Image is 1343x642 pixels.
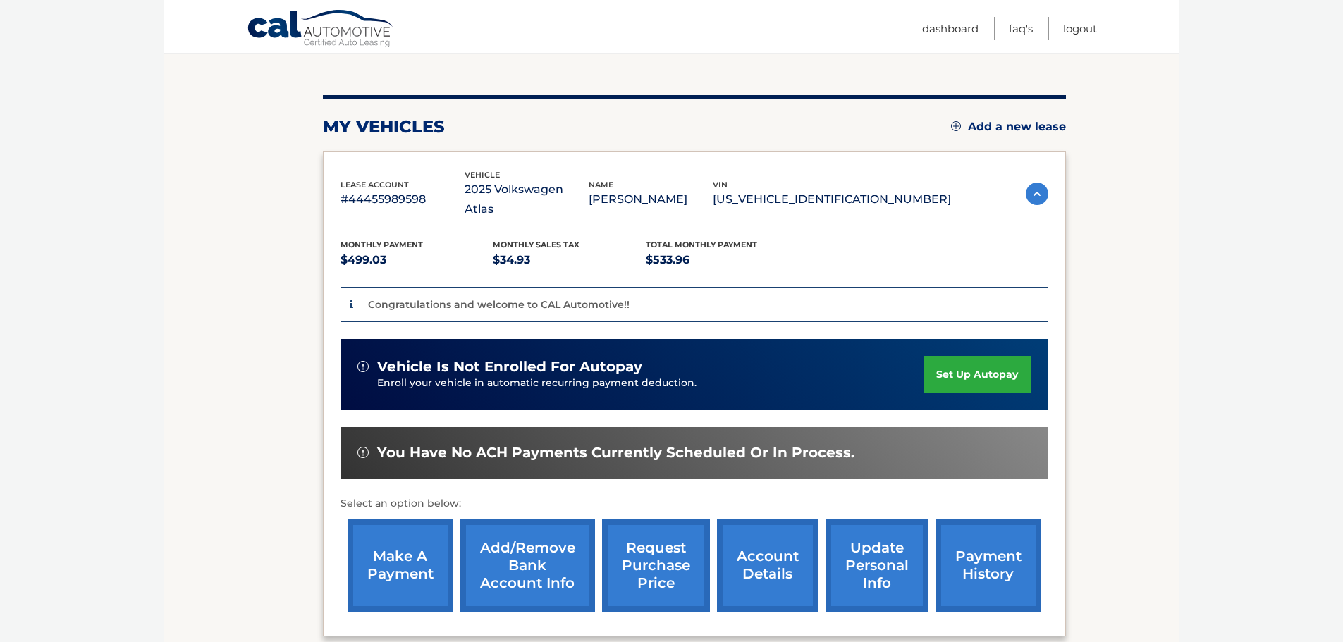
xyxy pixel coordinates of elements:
[377,358,642,376] span: vehicle is not enrolled for autopay
[341,250,493,270] p: $499.03
[341,190,465,209] p: #44455989598
[602,519,710,612] a: request purchase price
[826,519,928,612] a: update personal info
[951,121,961,131] img: add.svg
[368,298,630,311] p: Congratulations and welcome to CAL Automotive!!
[493,250,646,270] p: $34.93
[465,170,500,180] span: vehicle
[646,240,757,249] span: Total Monthly Payment
[924,356,1031,393] a: set up autopay
[1063,17,1097,40] a: Logout
[951,120,1066,134] a: Add a new lease
[589,180,613,190] span: name
[1009,17,1033,40] a: FAQ's
[323,116,445,137] h2: my vehicles
[377,444,854,462] span: You have no ACH payments currently scheduled or in process.
[717,519,818,612] a: account details
[341,495,1048,512] p: Select an option below:
[341,240,423,249] span: Monthly Payment
[922,17,979,40] a: Dashboard
[1026,183,1048,205] img: accordion-active.svg
[713,180,728,190] span: vin
[589,190,713,209] p: [PERSON_NAME]
[357,361,369,372] img: alert-white.svg
[377,376,924,391] p: Enroll your vehicle in automatic recurring payment deduction.
[646,250,799,270] p: $533.96
[713,190,951,209] p: [US_VEHICLE_IDENTIFICATION_NUMBER]
[460,519,595,612] a: Add/Remove bank account info
[493,240,579,249] span: Monthly sales Tax
[341,180,409,190] span: lease account
[247,9,395,50] a: Cal Automotive
[348,519,453,612] a: make a payment
[357,447,369,458] img: alert-white.svg
[465,180,589,219] p: 2025 Volkswagen Atlas
[936,519,1041,612] a: payment history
